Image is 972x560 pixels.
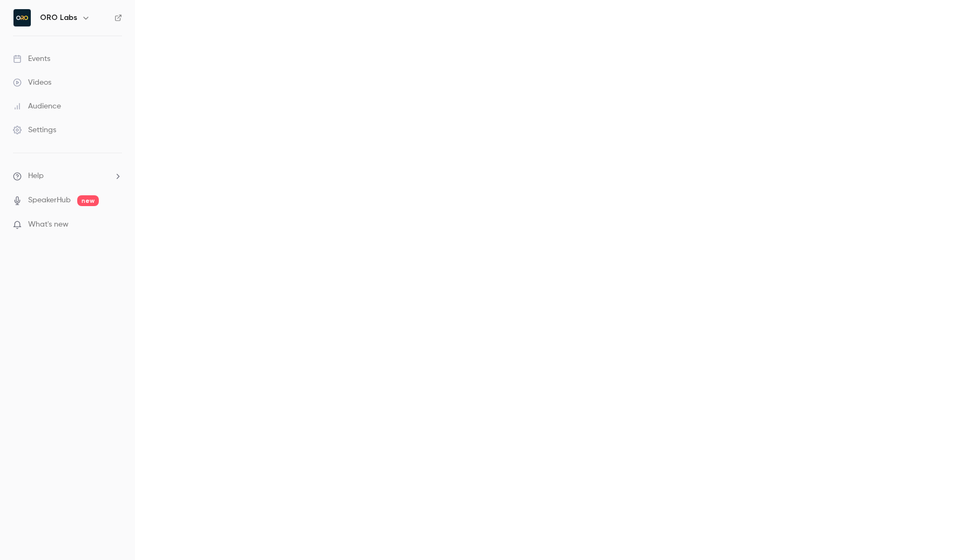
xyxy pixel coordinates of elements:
img: ORO Labs [13,9,31,26]
div: Settings [13,125,56,135]
li: help-dropdown-opener [13,170,122,182]
h6: ORO Labs [40,12,77,23]
div: Events [13,53,50,64]
div: Audience [13,101,61,112]
a: SpeakerHub [28,195,71,206]
span: What's new [28,219,69,230]
span: new [77,195,99,206]
div: Videos [13,77,51,88]
span: Help [28,170,44,182]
